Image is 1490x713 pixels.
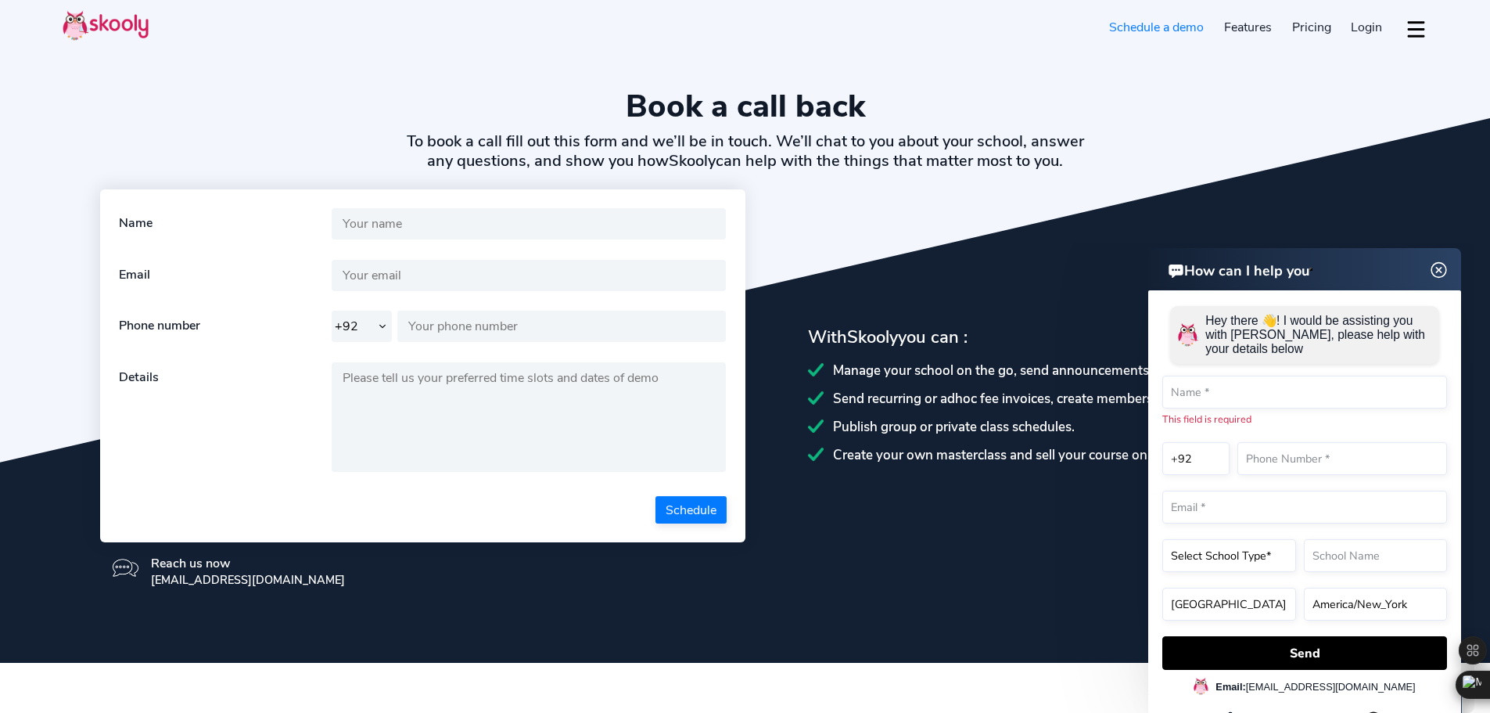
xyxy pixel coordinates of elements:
div: With you can : [808,326,1391,349]
div: [EMAIL_ADDRESS][DOMAIN_NAME] [151,572,345,588]
img: icon-message [113,555,138,581]
a: Pricing [1282,15,1341,40]
div: Publish group or private class schedules. [808,418,1391,436]
h2: To book a call fill out this form and we’ll be in touch. We’ll chat to you about your school, ans... [404,131,1086,171]
a: Schedule a demo [1100,15,1215,40]
div: Reach us now [151,555,345,572]
img: Skooly [63,10,149,41]
div: Manage your school on the go, send announcements via email or mobile app. [808,362,1391,380]
div: Details [119,362,332,477]
div: Send recurring or adhoc fee invoices, create memberships or subscriptions. [808,390,1391,408]
a: Features [1214,15,1282,40]
button: dropdown menu [1405,11,1427,47]
span: Skooly [669,150,716,171]
input: Your name [332,208,727,239]
h1: Book a call back [63,88,1427,125]
input: Your email [332,260,727,291]
input: Your phone number [397,311,727,342]
button: Schedule [655,496,727,524]
div: Email [119,260,332,291]
span: Skooly [847,326,898,349]
div: Phone number [119,311,332,342]
div: Name [119,208,332,239]
div: Create your own masterclass and sell your course online. [808,446,1391,464]
span: Login [1351,19,1382,36]
span: Pricing [1292,19,1331,36]
a: Login [1341,15,1392,40]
